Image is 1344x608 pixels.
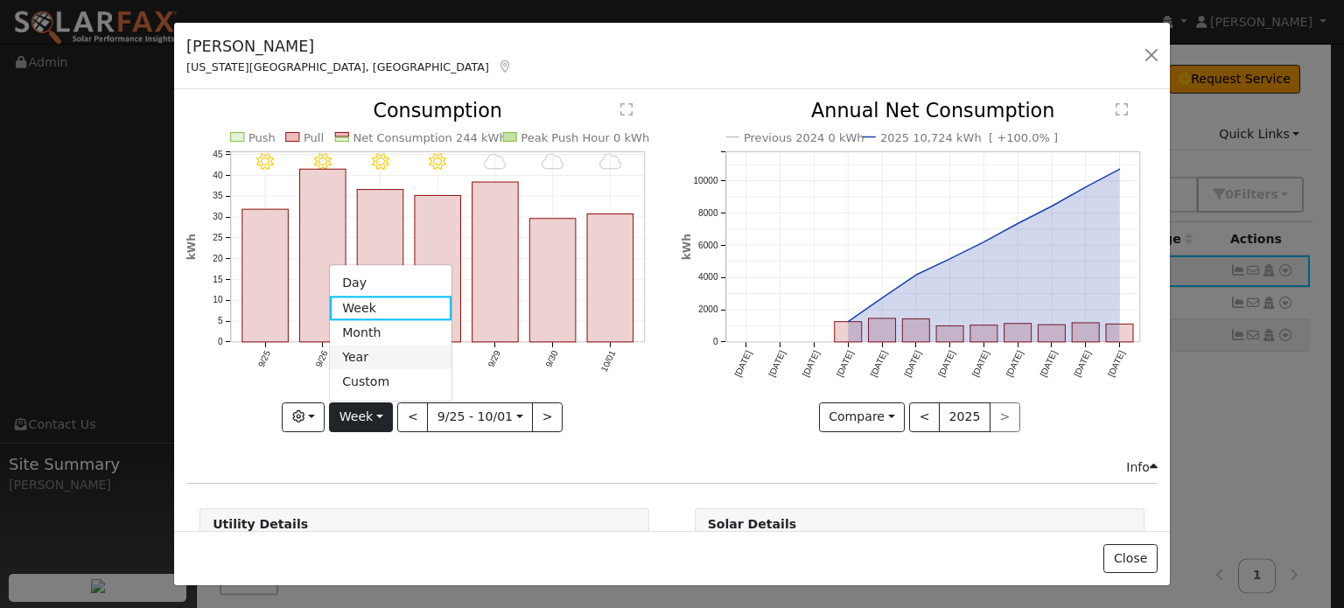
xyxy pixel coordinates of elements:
[834,322,861,342] rect: onclick=""
[744,131,864,144] text: Previous 2024 0 kWh
[621,103,633,117] text: 
[681,234,693,261] text: kWh
[1106,325,1133,343] rect: onclick=""
[213,213,223,222] text: 30
[835,349,856,379] text: [DATE]
[330,296,451,320] a: Week
[708,517,796,531] strong: Solar Details
[1038,325,1065,343] rect: onclick=""
[542,153,564,171] i: 9/30 - Cloudy
[766,349,787,379] text: [DATE]
[330,271,451,296] a: Day
[314,349,330,369] text: 9/26
[486,349,502,369] text: 9/29
[902,349,923,379] text: [DATE]
[213,517,308,531] strong: Utility Details
[698,208,718,218] text: 8000
[304,131,324,144] text: Pull
[372,153,389,171] i: 9/27 - Clear
[353,131,507,144] text: Net Consumption 244 kWh
[213,171,223,180] text: 40
[213,150,223,159] text: 45
[909,402,940,432] button: <
[1072,323,1099,342] rect: onclick=""
[186,35,513,58] h5: [PERSON_NAME]
[248,131,276,144] text: Push
[868,318,895,342] rect: onclick=""
[544,349,560,369] text: 9/30
[1126,458,1158,477] div: Info
[880,131,1058,144] text: 2025 10,724 kWh [ +100.0% ]
[374,100,503,122] text: Consumption
[484,153,507,171] i: 9/29 - Cloudy
[213,234,223,243] text: 25
[936,349,957,379] text: [DATE]
[698,241,718,250] text: 6000
[314,153,332,171] i: 9/26 - Clear
[521,131,650,144] text: Peak Push Hour 0 kWh
[186,60,489,73] span: [US_STATE][GEOGRAPHIC_DATA], [GEOGRAPHIC_DATA]
[801,349,822,379] text: [DATE]
[878,295,885,302] circle: onclick=""
[330,321,451,346] a: Month
[213,254,223,263] text: 20
[530,219,577,342] rect: onclick=""
[1116,103,1128,117] text: 
[1014,220,1021,227] circle: onclick=""
[1038,349,1059,379] text: [DATE]
[693,176,718,185] text: 10000
[256,349,272,369] text: 9/25
[357,190,403,342] rect: onclick=""
[330,370,451,395] a: Custom
[300,170,346,343] rect: onclick=""
[970,325,997,342] rect: onclick=""
[472,182,519,342] rect: onclick=""
[218,317,223,326] text: 5
[599,153,622,171] i: 10/01 - Cloudy
[1004,324,1031,342] rect: onclick=""
[698,273,718,283] text: 4000
[902,319,929,342] rect: onclick=""
[732,349,753,379] text: [DATE]
[185,234,198,261] text: kWh
[242,210,289,343] rect: onclick=""
[213,192,223,201] text: 35
[912,272,919,279] circle: onclick=""
[936,326,963,342] rect: onclick=""
[599,349,618,374] text: 10/01
[415,196,461,343] rect: onclick=""
[213,296,223,305] text: 10
[811,100,1055,122] text: Annual Net Consumption
[844,318,851,325] circle: onclick=""
[256,153,274,171] i: 9/25 - Clear
[698,305,718,315] text: 2000
[868,349,889,379] text: [DATE]
[819,402,906,432] button: Compare
[532,402,563,432] button: >
[1116,166,1123,173] circle: onclick=""
[980,239,987,246] circle: onclick=""
[1103,544,1157,574] button: Close
[1082,184,1089,191] circle: onclick=""
[397,402,428,432] button: <
[330,346,451,370] a: Year
[1106,349,1127,379] text: [DATE]
[1004,349,1025,379] text: [DATE]
[946,255,953,262] circle: onclick=""
[427,402,533,432] button: 9/25 - 10/01
[970,349,991,379] text: [DATE]
[430,153,447,171] i: 9/28 - Clear
[218,338,223,347] text: 0
[939,402,990,432] button: 2025
[1048,203,1055,210] circle: onclick=""
[1072,349,1093,379] text: [DATE]
[213,275,223,284] text: 15
[329,402,393,432] button: Week
[498,59,514,73] a: Map
[587,214,633,342] rect: onclick=""
[712,338,717,347] text: 0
